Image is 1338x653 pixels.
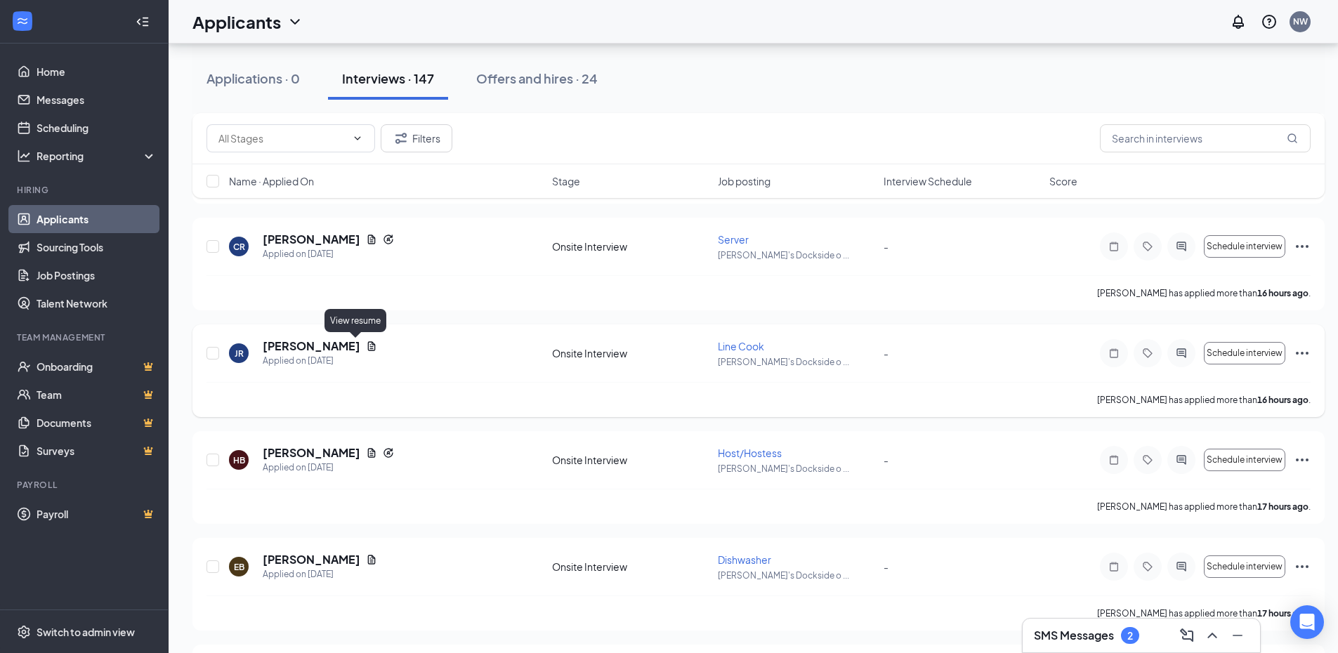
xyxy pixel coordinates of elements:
[1204,627,1221,644] svg: ChevronUp
[552,560,709,574] div: Onsite Interview
[884,347,888,360] span: -
[342,70,434,87] div: Interviews · 147
[1204,449,1285,471] button: Schedule interview
[1106,561,1122,572] svg: Note
[37,625,135,639] div: Switch to admin view
[1173,454,1190,466] svg: ActiveChat
[1139,241,1156,252] svg: Tag
[552,346,709,360] div: Onsite Interview
[1173,348,1190,359] svg: ActiveChat
[718,249,875,261] p: [PERSON_NAME]'s Dockside o ...
[1261,13,1278,30] svg: QuestionInfo
[206,70,300,87] div: Applications · 0
[233,454,245,466] div: HB
[287,13,303,30] svg: ChevronDown
[1294,558,1311,575] svg: Ellipses
[17,331,154,343] div: Team Management
[884,560,888,573] span: -
[718,356,875,368] p: [PERSON_NAME]'s Dockside o ...
[552,239,709,253] div: Onsite Interview
[233,241,245,253] div: CR
[1139,454,1156,466] svg: Tag
[136,15,150,29] svg: Collapse
[366,447,377,459] svg: Document
[17,149,31,163] svg: Analysis
[324,309,386,332] div: View resume
[884,240,888,253] span: -
[1204,555,1285,578] button: Schedule interview
[1127,630,1133,642] div: 2
[37,289,157,317] a: Talent Network
[37,437,157,465] a: SurveysCrown
[263,354,377,368] div: Applied on [DATE]
[1207,455,1283,465] span: Schedule interview
[718,340,764,352] span: Line Cook
[718,569,875,581] p: [PERSON_NAME]'s Dockside o ...
[1049,174,1077,188] span: Score
[37,352,157,381] a: OnboardingCrown
[1294,238,1311,255] svg: Ellipses
[1034,628,1114,643] h3: SMS Messages
[263,247,394,261] div: Applied on [DATE]
[37,114,157,142] a: Scheduling
[263,445,360,461] h5: [PERSON_NAME]
[1207,562,1283,572] span: Schedule interview
[1106,454,1122,466] svg: Note
[15,14,29,28] svg: WorkstreamLogo
[1173,561,1190,572] svg: ActiveChat
[37,58,157,86] a: Home
[263,567,377,581] div: Applied on [DATE]
[718,174,770,188] span: Job posting
[352,133,363,144] svg: ChevronDown
[366,554,377,565] svg: Document
[263,232,360,247] h5: [PERSON_NAME]
[718,233,749,246] span: Server
[366,234,377,245] svg: Document
[1097,287,1311,299] p: [PERSON_NAME] has applied more than .
[1257,288,1309,298] b: 16 hours ago
[552,453,709,467] div: Onsite Interview
[1226,624,1249,647] button: Minimize
[37,261,157,289] a: Job Postings
[381,124,452,152] button: Filter Filters
[263,338,360,354] h5: [PERSON_NAME]
[383,234,394,245] svg: Reapply
[17,184,154,196] div: Hiring
[393,130,409,147] svg: Filter
[234,561,244,573] div: EB
[718,463,875,475] p: [PERSON_NAME]'s Dockside o ...
[37,86,157,114] a: Messages
[37,149,157,163] div: Reporting
[1097,501,1311,513] p: [PERSON_NAME] has applied more than .
[235,348,244,360] div: JR
[1139,561,1156,572] svg: Tag
[229,174,314,188] span: Name · Applied On
[1097,394,1311,406] p: [PERSON_NAME] has applied more than .
[1207,242,1283,251] span: Schedule interview
[884,454,888,466] span: -
[37,205,157,233] a: Applicants
[17,479,154,491] div: Payroll
[884,174,972,188] span: Interview Schedule
[1204,342,1285,364] button: Schedule interview
[1230,13,1247,30] svg: Notifications
[192,10,281,34] h1: Applicants
[1257,395,1309,405] b: 16 hours ago
[1106,348,1122,359] svg: Note
[1100,124,1311,152] input: Search in interviews
[17,625,31,639] svg: Settings
[263,461,394,475] div: Applied on [DATE]
[1290,605,1324,639] div: Open Intercom Messenger
[1229,627,1246,644] svg: Minimize
[552,174,580,188] span: Stage
[366,341,377,352] svg: Document
[1294,451,1311,468] svg: Ellipses
[1179,627,1195,644] svg: ComposeMessage
[1097,607,1311,619] p: [PERSON_NAME] has applied more than .
[263,552,360,567] h5: [PERSON_NAME]
[1106,241,1122,252] svg: Note
[37,233,157,261] a: Sourcing Tools
[1294,345,1311,362] svg: Ellipses
[1201,624,1224,647] button: ChevronUp
[1204,235,1285,258] button: Schedule interview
